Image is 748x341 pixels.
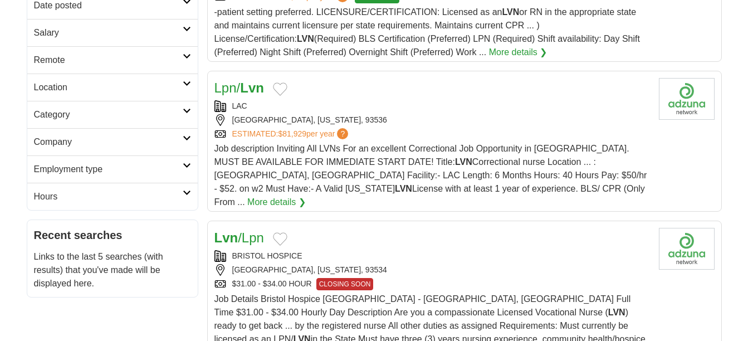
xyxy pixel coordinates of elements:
a: Lpn/Lvn [214,80,264,95]
div: LAC [214,100,650,112]
strong: Lvn [214,230,238,245]
h2: Company [34,135,183,149]
img: Company logo [659,228,715,270]
strong: LVN [455,157,472,167]
div: [GEOGRAPHIC_DATA], [US_STATE], 93534 [214,264,650,276]
button: Add to favorite jobs [273,232,287,246]
span: CLOSING SOON [316,278,374,290]
span: $81,929 [278,129,306,138]
a: Category [27,101,198,128]
a: Salary [27,19,198,46]
a: Employment type [27,155,198,183]
img: Company logo [659,78,715,120]
a: Hours [27,183,198,210]
h2: Remote [34,53,183,67]
a: Lvn/Lpn [214,230,264,245]
span: Job description Inviting All LVNs For an excellent Correctional Job Opportunity in [GEOGRAPHIC_DA... [214,144,647,207]
h2: Salary [34,26,183,40]
button: Add to favorite jobs [273,82,287,96]
a: More details ❯ [489,46,547,59]
h2: Location [34,81,183,94]
strong: LVN [502,7,519,17]
a: More details ❯ [247,196,306,209]
div: [GEOGRAPHIC_DATA], [US_STATE], 93536 [214,114,650,126]
a: Company [27,128,198,155]
span: -patient setting preferred. LICENSURE/CERTIFICATION: Licensed as an or RN in the appropriate stat... [214,7,640,57]
div: BRISTOL HOSPICE [214,250,650,262]
strong: LVN [395,184,412,193]
span: ? [337,128,348,139]
h2: Hours [34,190,183,203]
a: Remote [27,46,198,74]
strong: LVN [297,34,314,43]
h2: Employment type [34,163,183,176]
a: Location [27,74,198,101]
h2: Recent searches [34,227,191,243]
p: Links to the last 5 searches (with results) that you've made will be displayed here. [34,250,191,290]
strong: LVN [608,308,625,317]
h2: Category [34,108,183,121]
strong: Lvn [240,80,264,95]
div: $31.00 - $34.00 HOUR [214,278,650,290]
a: ESTIMATED:$81,929per year? [232,128,351,140]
